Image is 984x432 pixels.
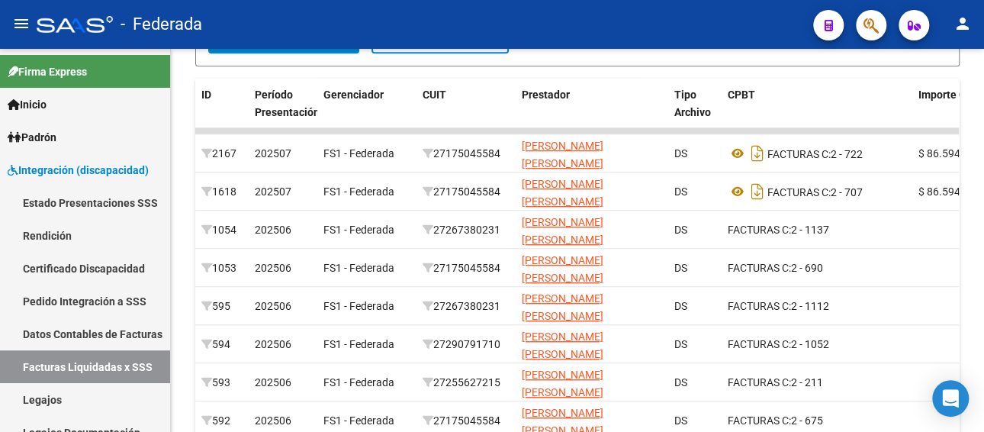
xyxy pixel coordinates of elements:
[522,330,603,360] span: [PERSON_NAME] [PERSON_NAME]
[728,179,906,204] div: 2 - 707
[201,183,243,201] div: 1618
[522,292,603,322] span: [PERSON_NAME] [PERSON_NAME]
[728,374,906,392] div: 2 - 211
[323,147,394,160] span: FS1 - Federada
[323,224,394,236] span: FS1 - Federada
[522,89,570,101] span: Prestador
[323,414,394,427] span: FS1 - Federada
[201,298,243,315] div: 595
[201,145,243,163] div: 2167
[728,298,906,315] div: 2 - 1112
[195,79,249,146] datatable-header-cell: ID
[728,260,906,277] div: 2 - 690
[201,221,243,239] div: 1054
[416,79,516,146] datatable-header-cell: CUIT
[121,8,202,41] span: - Federada
[728,412,906,430] div: 2 - 675
[323,376,394,388] span: FS1 - Federada
[728,300,791,312] span: FACTURAS C:
[201,374,243,392] div: 593
[8,96,47,113] span: Inicio
[728,141,906,166] div: 2 - 722
[255,262,291,274] span: 202506
[918,147,975,160] span: $ 86.594,27
[728,262,791,274] span: FACTURAS C:
[423,221,510,239] div: 27267380231
[255,185,291,198] span: 202507
[423,260,510,277] div: 27175045584
[323,89,384,101] span: Gerenciador
[522,178,603,208] span: [PERSON_NAME] [PERSON_NAME]
[728,376,791,388] span: FACTURAS C:
[674,414,687,427] span: DS
[516,79,668,146] datatable-header-cell: Prestador
[918,185,975,198] span: $ 86.594,27
[522,254,603,284] span: [PERSON_NAME] [PERSON_NAME]
[674,338,687,350] span: DS
[201,336,243,353] div: 594
[674,224,687,236] span: DS
[674,185,687,198] span: DS
[728,224,791,236] span: FACTURAS C:
[674,262,687,274] span: DS
[255,224,291,236] span: 202506
[748,179,767,204] i: Descargar documento
[423,336,510,353] div: 27290791710
[255,414,291,427] span: 202506
[423,298,510,315] div: 27267380231
[728,336,906,353] div: 2 - 1052
[255,300,291,312] span: 202506
[728,221,906,239] div: 2 - 1137
[728,414,791,427] span: FACTURAS C:
[255,338,291,350] span: 202506
[668,79,722,146] datatable-header-cell: Tipo Archivo
[255,147,291,160] span: 202507
[323,300,394,312] span: FS1 - Federada
[423,89,446,101] span: CUIT
[423,145,510,163] div: 27175045584
[674,89,711,118] span: Tipo Archivo
[201,412,243,430] div: 592
[767,147,831,160] span: FACTURAS C:
[8,129,56,146] span: Padrón
[423,183,510,201] div: 27175045584
[12,15,31,33] mat-icon: menu
[932,380,969,417] div: Open Intercom Messenger
[674,147,687,160] span: DS
[423,412,510,430] div: 27175045584
[317,79,416,146] datatable-header-cell: Gerenciador
[201,89,211,101] span: ID
[8,63,87,80] span: Firma Express
[323,185,394,198] span: FS1 - Federada
[767,185,831,198] span: FACTURAS C:
[953,15,972,33] mat-icon: person
[722,79,912,146] datatable-header-cell: CPBT
[201,260,243,277] div: 1053
[8,162,149,179] span: Integración (discapacidad)
[249,79,317,146] datatable-header-cell: Período Presentación
[522,216,603,246] span: [PERSON_NAME] [PERSON_NAME]
[728,89,755,101] span: CPBT
[522,369,603,398] span: [PERSON_NAME] [PERSON_NAME]
[674,300,687,312] span: DS
[323,338,394,350] span: FS1 - Federada
[522,140,603,169] span: [PERSON_NAME] [PERSON_NAME]
[674,376,687,388] span: DS
[255,376,291,388] span: 202506
[323,262,394,274] span: FS1 - Federada
[423,374,510,392] div: 27255627215
[728,338,791,350] span: FACTURAS C:
[748,141,767,166] i: Descargar documento
[255,89,320,118] span: Período Presentación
